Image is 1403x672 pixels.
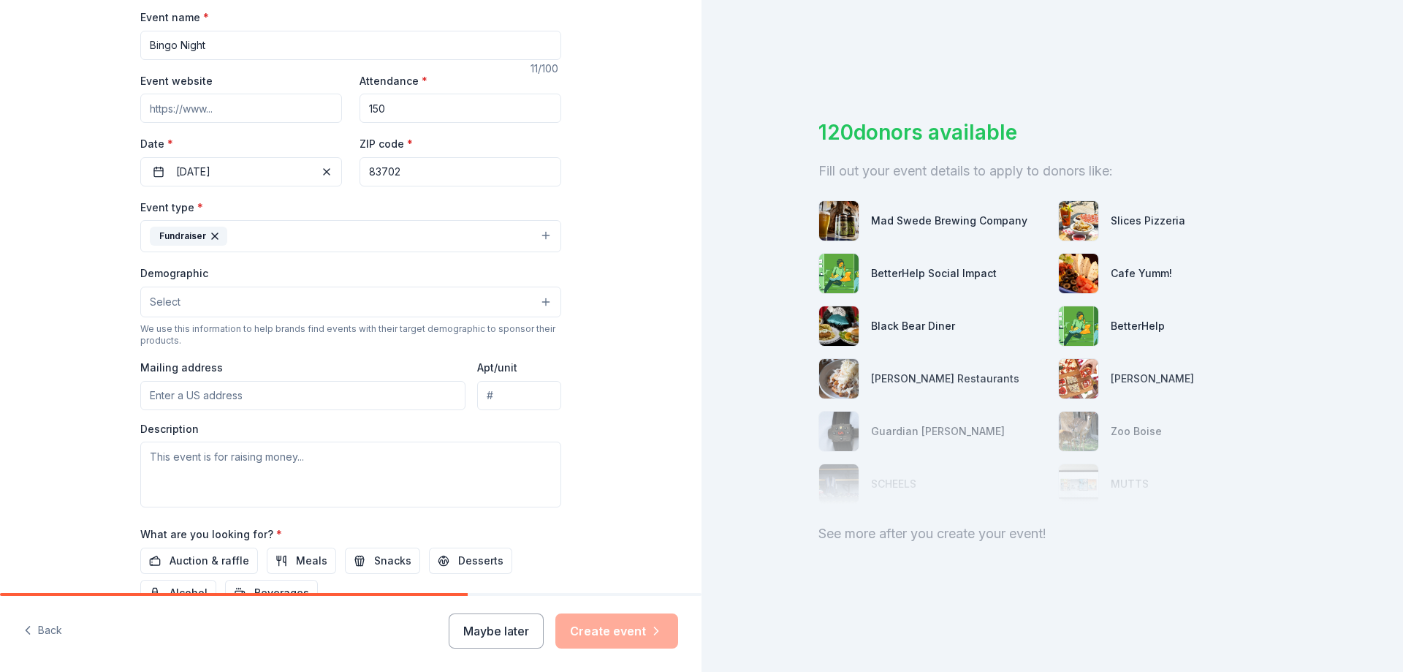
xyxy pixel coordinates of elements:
[345,548,420,574] button: Snacks
[140,220,561,252] button: Fundraiser
[225,580,318,606] button: Beverages
[140,548,258,574] button: Auction & raffle
[360,74,427,88] label: Attendance
[1059,254,1098,293] img: photo for Cafe Yumm!
[819,306,859,346] img: photo for Black Bear Diner
[429,548,512,574] button: Desserts
[140,10,209,25] label: Event name
[819,201,859,241] img: photo for Mad Swede Brewing Company
[871,265,997,282] div: BetterHelp Social Impact
[140,323,561,347] div: We use this information to help brands find events with their target demographic to sponsor their...
[360,137,413,151] label: ZIP code
[23,616,62,646] button: Back
[267,548,336,574] button: Meals
[140,31,561,60] input: Spring Fundraiser
[819,254,859,293] img: photo for BetterHelp Social Impact
[360,157,561,186] input: 12345 (U.S. only)
[140,360,223,375] label: Mailing address
[458,552,503,570] span: Desserts
[1059,306,1098,346] img: photo for BetterHelp
[1059,201,1098,241] img: photo for Slices Pizzeria
[140,94,342,123] input: https://www...
[374,552,411,570] span: Snacks
[140,157,342,186] button: [DATE]
[140,200,203,215] label: Event type
[477,381,561,410] input: #
[140,266,208,281] label: Demographic
[140,527,282,542] label: What are you looking for?
[360,94,561,123] input: 20
[449,614,544,649] button: Maybe later
[140,381,465,410] input: Enter a US address
[140,422,199,437] label: Description
[1111,265,1172,282] div: Cafe Yumm!
[477,360,517,375] label: Apt/unit
[871,212,1027,230] div: Mad Swede Brewing Company
[1111,317,1165,335] div: BetterHelp
[818,159,1286,183] div: Fill out your event details to apply to donors like:
[140,287,561,317] button: Select
[140,580,216,606] button: Alcohol
[140,137,342,151] label: Date
[1111,212,1185,230] div: Slices Pizzeria
[871,317,955,335] div: Black Bear Diner
[150,227,227,246] div: Fundraiser
[170,552,249,570] span: Auction & raffle
[818,522,1286,545] div: See more after you create your event!
[818,117,1286,148] div: 120 donors available
[296,552,327,570] span: Meals
[140,74,213,88] label: Event website
[254,584,309,602] span: Beverages
[170,584,208,602] span: Alcohol
[150,293,180,311] span: Select
[531,60,561,78] div: 11 /100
